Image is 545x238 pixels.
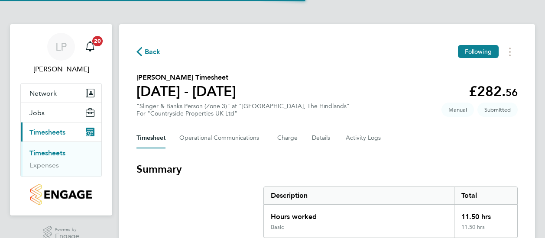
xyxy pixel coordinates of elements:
button: Network [21,84,101,103]
div: 11.50 hrs [454,205,517,224]
span: Lea Packer [20,64,102,74]
button: Timesheets [21,122,101,142]
div: Summary [263,187,518,238]
span: 56 [506,86,518,99]
span: 20 [92,36,103,46]
span: Back [145,47,161,57]
span: This timesheet was manually created. [441,103,474,117]
span: Jobs [29,109,45,117]
span: Following [465,48,492,55]
span: This timesheet is Submitted. [477,103,518,117]
button: Timesheets Menu [502,45,518,58]
a: LP[PERSON_NAME] [20,33,102,74]
button: Timesheet [136,128,165,148]
span: Timesheets [29,128,65,136]
div: Hours worked [264,205,454,224]
nav: Main navigation [10,24,112,215]
div: Timesheets [21,142,101,177]
a: Timesheets [29,149,65,157]
h1: [DATE] - [DATE] [136,83,236,100]
span: LP [55,41,67,52]
a: 20 [81,33,99,61]
a: Go to home page [20,184,102,205]
button: Back [136,46,161,57]
button: Charge [277,128,298,148]
span: Network [29,89,57,97]
div: 11.50 hrs [454,224,517,238]
div: "Slinger & Banks Person (Zone 3)" at "[GEOGRAPHIC_DATA], The Hindlands" [136,103,350,117]
img: countryside-properties-logo-retina.png [30,184,91,205]
h3: Summary [136,162,518,176]
div: Basic [271,224,284,231]
h2: [PERSON_NAME] Timesheet [136,72,236,83]
app-decimal: £282. [469,83,518,100]
button: Activity Logs [346,128,382,148]
button: Jobs [21,103,101,122]
span: Powered by [55,226,79,233]
button: Operational Communications [179,128,263,148]
a: Expenses [29,161,59,169]
div: For "Countryside Properties UK Ltd" [136,110,350,117]
button: Following [458,45,499,58]
button: Details [312,128,332,148]
div: Total [454,187,517,204]
div: Description [264,187,454,204]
